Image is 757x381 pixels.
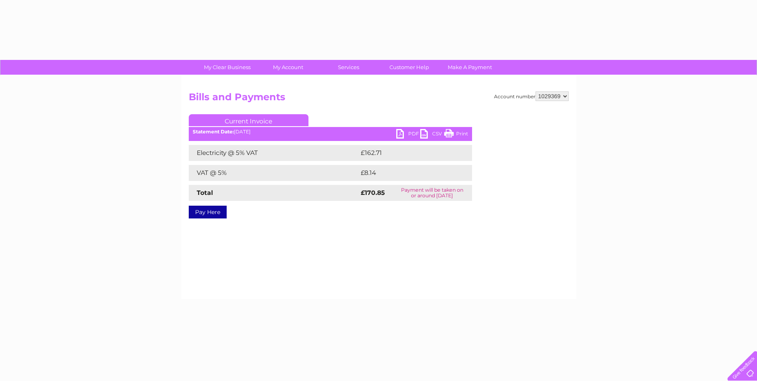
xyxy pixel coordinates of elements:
a: Make A Payment [437,60,503,75]
div: Account number [494,91,569,101]
a: Pay Here [189,206,227,218]
a: My Account [255,60,321,75]
a: CSV [420,129,444,141]
td: £162.71 [359,145,457,161]
td: Payment will be taken on or around [DATE] [392,185,472,201]
td: VAT @ 5% [189,165,359,181]
a: Customer Help [376,60,442,75]
div: [DATE] [189,129,472,135]
a: PDF [396,129,420,141]
a: Services [316,60,381,75]
a: My Clear Business [194,60,260,75]
h2: Bills and Payments [189,91,569,107]
b: Statement Date: [193,129,234,135]
a: Print [444,129,468,141]
td: £8.14 [359,165,453,181]
strong: Total [197,189,213,196]
a: Current Invoice [189,114,308,126]
td: Electricity @ 5% VAT [189,145,359,161]
strong: £170.85 [361,189,385,196]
